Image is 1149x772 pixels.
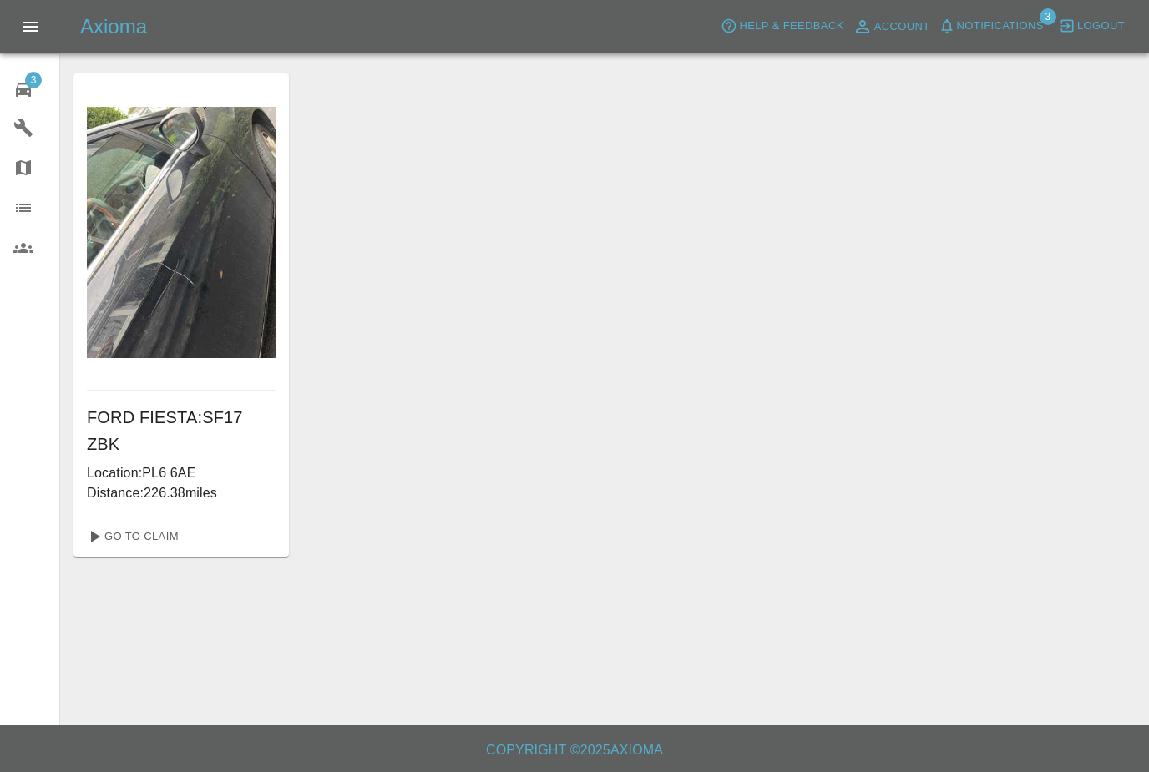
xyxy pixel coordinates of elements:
h5: Axioma [80,13,147,40]
button: Notifications [934,13,1048,39]
a: Account [848,13,934,40]
button: Open drawer [10,7,50,47]
span: Notifications [957,17,1044,36]
p: Location: PL6 6AE [87,463,276,483]
span: Logout [1077,17,1125,36]
a: Go To Claim [80,523,183,550]
h6: FORD FIESTA : SF17 ZBK [87,404,276,457]
span: 3 [25,72,42,88]
h6: Copyright © 2025 Axioma [13,739,1136,762]
span: Help & Feedback [739,17,843,36]
button: Logout [1055,13,1129,39]
span: Account [874,18,930,37]
button: Help & Feedback [716,13,848,39]
span: 3 [1040,8,1056,25]
p: Distance: 226.38 miles [87,483,276,503]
